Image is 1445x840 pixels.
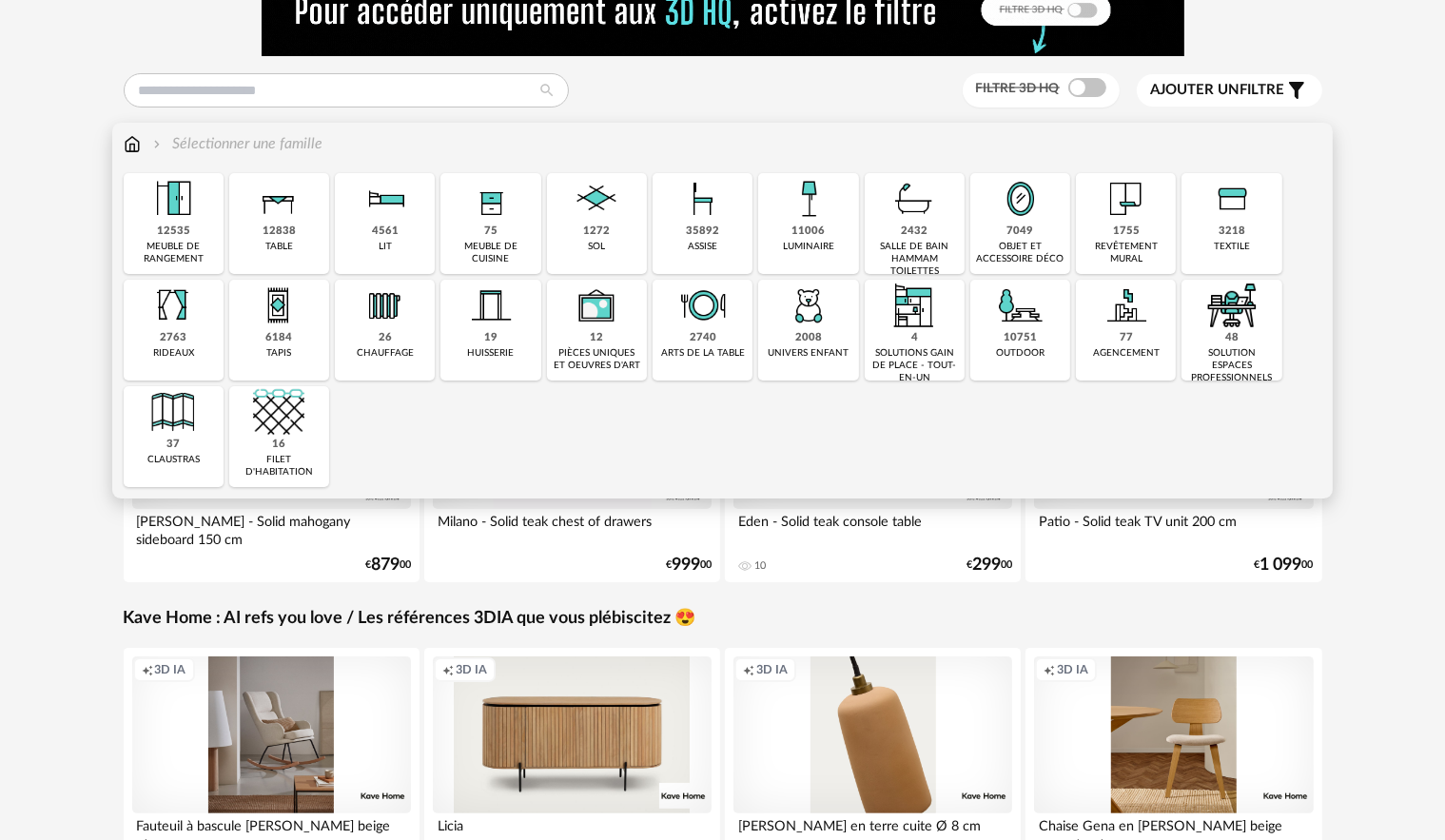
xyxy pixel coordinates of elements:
div: assise [688,241,717,253]
div: 3218 [1219,225,1245,239]
div: 10 [754,559,766,573]
div: 10751 [1004,331,1037,345]
div: 75 [484,225,498,239]
div: arts de la table [661,347,745,360]
span: 3D IA [456,662,487,677]
div: € 00 [967,558,1012,572]
img: Huiserie.png [465,280,517,331]
span: 3D IA [756,662,788,677]
div: 7049 [1007,225,1034,239]
div: univers enfant [768,347,849,360]
img: Rangement.png [465,173,517,225]
div: objet et accessoire déco [976,241,1064,265]
div: 2763 [160,331,186,345]
div: 19 [484,331,498,345]
div: meuble de cuisine [446,241,535,265]
div: 2432 [901,225,928,239]
span: 299 [972,558,1001,572]
img: espace-de-travail.png [1206,280,1258,331]
span: Filtre 3D HQ [976,82,1060,95]
div: textile [1214,241,1250,253]
button: Ajouter unfiltre Filter icon [1137,74,1322,107]
div: € 00 [1255,558,1314,572]
span: Filter icon [1285,79,1308,102]
div: 1755 [1113,225,1140,239]
img: Rideaux.png [147,280,199,331]
img: Outdoor.png [995,280,1046,331]
span: Creation icon [743,662,754,677]
div: rideaux [153,347,194,360]
div: filet d'habitation [235,454,323,479]
div: pièces uniques et oeuvres d'art [553,347,641,372]
img: ToutEnUn.png [888,280,940,331]
span: Creation icon [1044,662,1055,677]
img: Table.png [253,173,304,225]
div: Milano - Solid teak chest of drawers [433,509,713,547]
div: meuble de rangement [129,241,218,265]
div: 12838 [263,225,296,239]
img: UniversEnfant.png [783,280,834,331]
div: huisserie [468,347,515,360]
img: Literie.png [360,173,411,225]
div: claustras [147,454,200,466]
div: 48 [1225,331,1239,345]
div: revêtement mural [1082,241,1170,265]
div: 37 [166,438,180,452]
img: Miroir.png [995,173,1046,225]
div: 77 [1120,331,1133,345]
img: Cloison.png [147,386,199,438]
div: solutions gain de place - tout-en-un [870,347,959,384]
img: filet.png [253,386,304,438]
img: ArtTable.png [677,280,729,331]
div: 11006 [791,225,825,239]
div: € 00 [365,558,411,572]
img: Meuble%20de%20rangement.png [147,173,199,225]
span: 879 [371,558,400,572]
div: 2008 [795,331,822,345]
div: 16 [272,438,285,452]
img: Papier%20peint.png [1101,173,1152,225]
img: Sol.png [571,173,622,225]
img: Assise.png [677,173,729,225]
img: Luminaire.png [783,173,834,225]
div: 12 [590,331,603,345]
div: lit [379,241,392,253]
div: 4561 [372,225,399,239]
div: 1272 [583,225,610,239]
div: chauffage [357,347,414,360]
div: € 00 [666,558,712,572]
div: tapis [266,347,291,360]
span: 1 099 [1260,558,1302,572]
div: outdoor [996,347,1045,360]
img: Radiateur.png [360,280,411,331]
img: svg+xml;base64,PHN2ZyB3aWR0aD0iMTYiIGhlaWdodD0iMTYiIHZpZXdCb3g9IjAgMCAxNiAxNiIgZmlsbD0ibm9uZSIgeG... [149,133,165,155]
div: agencement [1093,347,1160,360]
span: Creation icon [142,662,153,677]
div: 26 [379,331,392,345]
div: solution espaces professionnels [1187,347,1276,384]
span: 3D IA [1057,662,1088,677]
div: 35892 [686,225,719,239]
div: [PERSON_NAME] - Solid mahogany sideboard 150 cm [132,509,412,547]
img: Salle%20de%20bain.png [888,173,940,225]
span: 999 [672,558,700,572]
div: Sélectionner une famille [149,133,323,155]
div: Patio - Solid teak TV unit 200 cm [1034,509,1314,547]
div: sol [588,241,605,253]
div: 6184 [265,331,292,345]
img: Agencement.png [1101,280,1152,331]
span: 3D IA [155,662,186,677]
div: 4 [911,331,918,345]
img: Tapis.png [253,280,304,331]
span: Creation icon [442,662,454,677]
div: table [265,241,293,253]
img: Textile.png [1206,173,1258,225]
div: 2740 [690,331,716,345]
span: Ajouter un [1151,83,1240,97]
div: luminaire [783,241,834,253]
a: Kave Home : AI refs you love / Les références 3DIA que vous plébiscitez 😍 [124,608,696,630]
div: 12535 [157,225,190,239]
img: svg+xml;base64,PHN2ZyB3aWR0aD0iMTYiIGhlaWdodD0iMTciIHZpZXdCb3g9IjAgMCAxNiAxNyIgZmlsbD0ibm9uZSIgeG... [124,133,141,155]
div: Eden - Solid teak console table [733,509,1013,547]
div: salle de bain hammam toilettes [870,241,959,278]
